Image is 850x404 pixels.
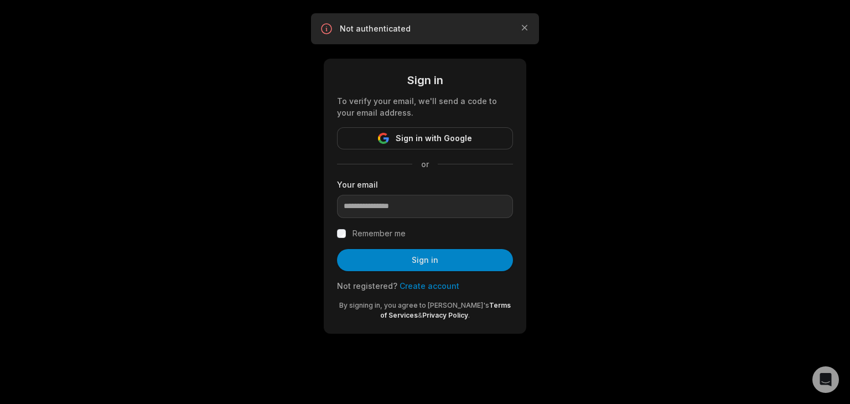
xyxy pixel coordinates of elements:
label: Your email [337,179,513,190]
a: Terms of Services [380,301,511,319]
span: Not registered? [337,281,397,291]
span: By signing in, you agree to [PERSON_NAME]'s [339,301,489,309]
label: Remember me [353,227,406,240]
p: Not authenticated [340,23,510,34]
div: Sign in [337,72,513,89]
span: Sign in with Google [396,132,472,145]
a: Create account [400,281,459,291]
span: or [412,158,438,170]
button: Sign in [337,249,513,271]
a: Privacy Policy [422,311,468,319]
span: & [418,311,422,319]
button: Sign in with Google [337,127,513,149]
div: To verify your email, we'll send a code to your email address. [337,95,513,118]
div: Open Intercom Messenger [812,366,839,393]
span: . [468,311,470,319]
